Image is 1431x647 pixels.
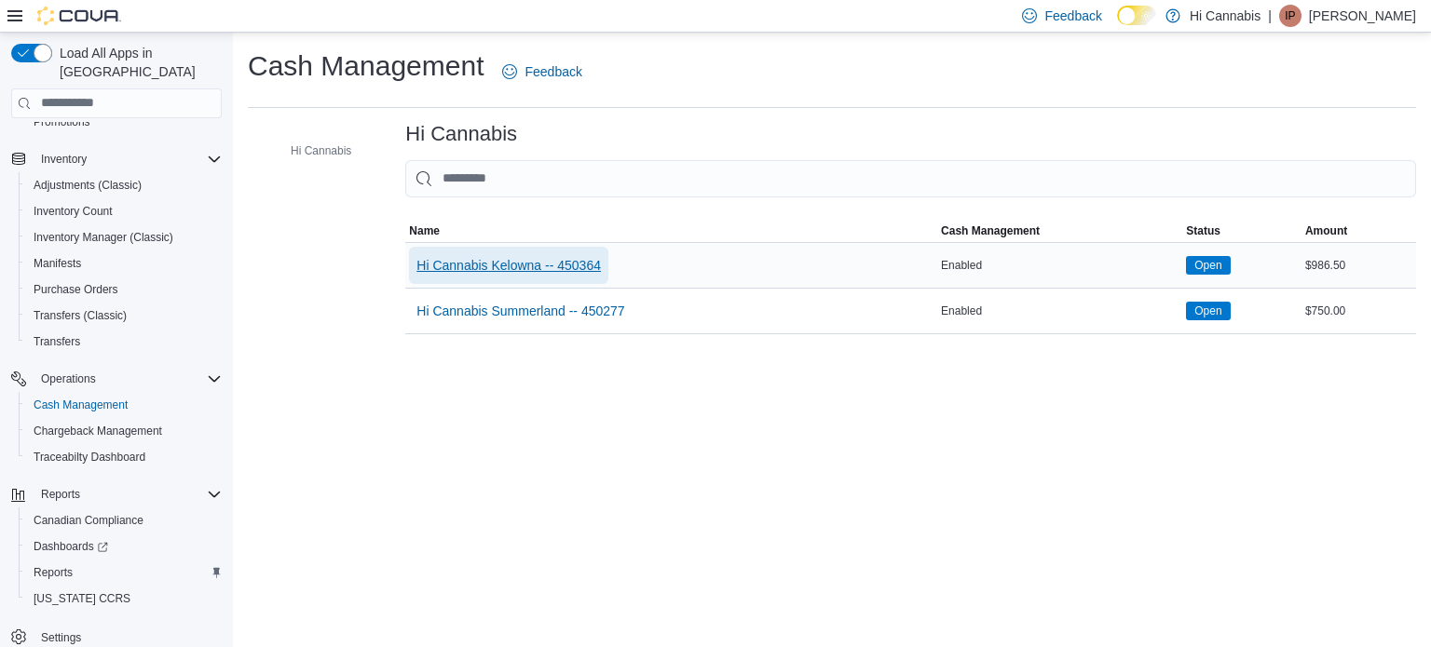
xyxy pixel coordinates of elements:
span: Manifests [26,252,222,275]
span: Inventory [41,152,87,167]
input: Dark Mode [1117,6,1156,25]
button: Transfers [19,329,229,355]
a: Transfers [26,330,88,353]
a: Inventory Manager (Classic) [26,226,181,249]
button: Inventory [34,148,94,170]
button: Operations [34,368,103,390]
span: Settings [41,630,81,645]
span: Promotions [26,111,222,133]
a: Canadian Compliance [26,509,151,532]
span: Load All Apps in [GEOGRAPHIC_DATA] [52,44,222,81]
img: Cova [37,7,121,25]
span: Transfers (Classic) [26,304,222,327]
button: Operations [4,366,229,392]
span: Canadian Compliance [34,513,143,528]
span: Open [1194,303,1221,319]
a: Adjustments (Classic) [26,174,149,196]
button: Name [405,220,937,242]
button: Reports [19,559,229,586]
button: Manifests [19,250,229,276]
span: Traceabilty Dashboard [26,446,222,468]
button: Purchase Orders [19,276,229,303]
h1: Cash Management [248,47,484,85]
p: | [1268,5,1272,27]
span: Inventory [34,148,222,170]
button: Hi Cannabis Kelowna -- 450364 [409,247,608,284]
button: Inventory Count [19,198,229,224]
span: Feedback [1044,7,1101,25]
button: Transfers (Classic) [19,303,229,329]
h3: Hi Cannabis [405,123,517,145]
button: Canadian Compliance [19,507,229,533]
span: Open [1186,302,1230,320]
span: Washington CCRS [26,587,222,610]
span: Cash Management [941,223,1040,238]
div: Enabled [937,254,1182,276]
span: Traceabilty Dashboard [34,450,145,465]
a: Inventory Count [26,200,120,222]
a: Transfers (Classic) [26,304,134,327]
span: Transfers [26,330,222,353]
a: Promotions [26,111,98,133]
span: Hi Cannabis Kelowna -- 450364 [416,256,601,275]
button: Promotions [19,109,229,135]
span: Inventory Manager (Classic) [34,230,173,245]
a: [US_STATE] CCRS [26,587,138,610]
div: $750.00 [1302,300,1416,322]
div: $986.50 [1302,254,1416,276]
span: Amount [1305,223,1347,238]
span: Cash Management [26,394,222,416]
div: Enabled [937,300,1182,322]
span: Reports [41,487,80,502]
input: This is a search bar. As you type, the results lower in the page will automatically filter. [405,160,1416,197]
span: Hi Cannabis [291,143,351,158]
button: Inventory [4,146,229,172]
button: Reports [34,483,88,505]
span: Operations [34,368,222,390]
a: Dashboards [19,533,229,559]
span: Name [409,223,440,238]
button: Hi Cannabis [265,140,359,162]
button: Adjustments (Classic) [19,172,229,198]
span: [US_STATE] CCRS [34,591,130,606]
span: Open [1186,256,1230,275]
a: Cash Management [26,394,135,416]
span: IP [1285,5,1295,27]
span: Transfers (Classic) [34,308,127,323]
p: Hi Cannabis [1190,5,1261,27]
span: Reports [34,483,222,505]
a: Reports [26,561,80,584]
span: Open [1194,257,1221,274]
button: [US_STATE] CCRS [19,586,229,612]
button: Cash Management [19,392,229,418]
span: Inventory Count [26,200,222,222]
span: Reports [34,565,73,580]
button: Inventory Manager (Classic) [19,224,229,250]
span: Manifests [34,256,81,271]
a: Manifests [26,252,89,275]
button: Status [1182,220,1302,242]
span: Inventory Manager (Classic) [26,226,222,249]
p: [PERSON_NAME] [1309,5,1416,27]
span: Purchase Orders [34,282,118,297]
span: Promotions [34,115,90,129]
button: Amount [1302,220,1416,242]
span: Chargeback Management [26,420,222,442]
span: Hi Cannabis Summerland -- 450277 [416,302,624,320]
span: Cash Management [34,398,128,412]
span: Dashboards [34,539,108,554]
span: Status [1186,223,1220,238]
span: Adjustments (Classic) [26,174,222,196]
span: Canadian Compliance [26,509,222,532]
button: Reports [4,481,229,507]
span: Dark Mode [1117,25,1118,26]
a: Chargeback Management [26,420,170,442]
span: Inventory Count [34,204,113,219]
a: Feedback [495,53,589,90]
span: Operations [41,371,96,386]
div: Ian Paul [1279,5,1302,27]
span: Purchase Orders [26,278,222,301]
span: Feedback [525,62,581,81]
button: Chargeback Management [19,418,229,444]
button: Traceabilty Dashboard [19,444,229,470]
